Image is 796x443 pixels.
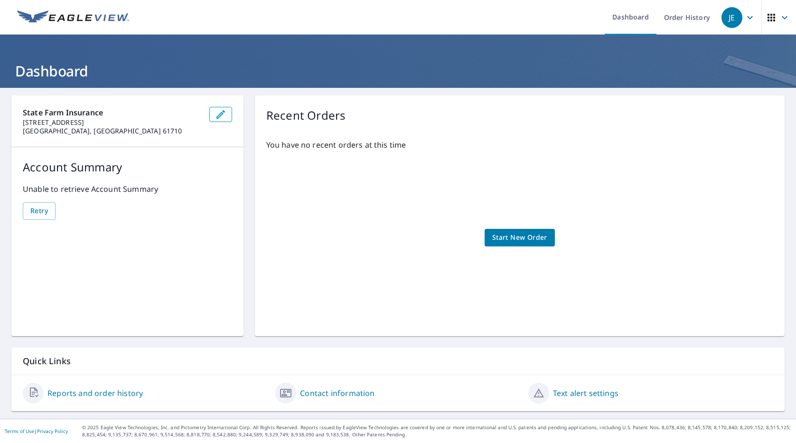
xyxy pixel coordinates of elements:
p: Recent Orders [266,107,346,124]
span: Start New Order [492,232,547,244]
p: Quick Links [23,355,773,367]
h1: Dashboard [11,61,785,81]
p: [GEOGRAPHIC_DATA], [GEOGRAPHIC_DATA] 61710 [23,127,202,135]
p: © 2025 Eagle View Technologies, Inc. and Pictometry International Corp. All Rights Reserved. Repo... [82,424,791,438]
span: Retry [30,205,48,217]
a: Contact information [300,387,375,399]
p: State Farm Insurance [23,107,202,118]
a: Start New Order [485,229,555,246]
a: Reports and order history [47,387,143,399]
p: | [5,428,68,434]
a: Privacy Policy [37,428,68,434]
a: Terms of Use [5,428,34,434]
img: EV Logo [17,10,129,25]
p: Account Summary [23,159,232,176]
p: You have no recent orders at this time [266,139,773,151]
button: Retry [23,202,56,220]
div: JE [721,7,742,28]
a: Text alert settings [553,387,618,399]
p: Unable to retrieve Account Summary [23,183,232,195]
p: [STREET_ADDRESS] [23,118,202,127]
